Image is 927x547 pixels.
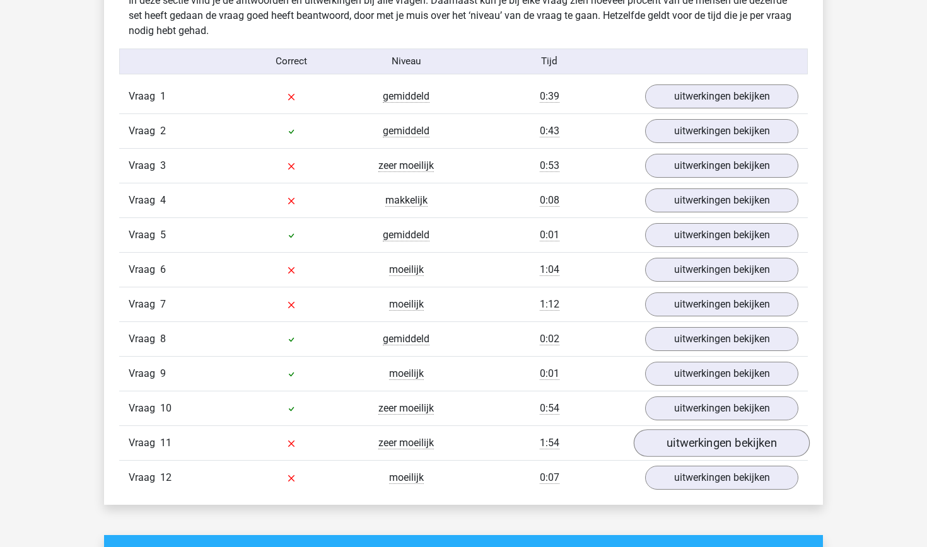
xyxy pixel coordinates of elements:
span: 0:01 [540,229,559,241]
a: uitwerkingen bekijken [645,258,798,282]
a: uitwerkingen bekijken [645,154,798,178]
a: uitwerkingen bekijken [645,292,798,316]
span: 11 [160,437,172,449]
div: Tijd [463,54,636,69]
span: Vraag [129,366,160,381]
span: Vraag [129,435,160,451]
span: zeer moeilijk [378,437,434,449]
span: 0:54 [540,402,559,415]
span: 1:04 [540,263,559,276]
span: moeilijk [389,367,424,380]
span: 2 [160,125,166,137]
a: uitwerkingen bekijken [645,84,798,108]
span: 0:43 [540,125,559,137]
span: 8 [160,333,166,345]
span: gemiddeld [383,333,429,345]
span: 1 [160,90,166,102]
span: 0:39 [540,90,559,103]
span: zeer moeilijk [378,402,434,415]
span: 9 [160,367,166,379]
span: Vraag [129,470,160,485]
a: uitwerkingen bekijken [634,429,810,457]
span: 0:07 [540,471,559,484]
span: zeer moeilijk [378,159,434,172]
a: uitwerkingen bekijken [645,362,798,386]
span: 3 [160,159,166,171]
span: 1:54 [540,437,559,449]
span: gemiddeld [383,125,429,137]
span: 1:12 [540,298,559,311]
span: Vraag [129,158,160,173]
span: moeilijk [389,298,424,311]
span: 0:01 [540,367,559,380]
span: moeilijk [389,263,424,276]
span: 0:53 [540,159,559,172]
span: makkelijk [385,194,428,207]
span: 12 [160,471,172,483]
div: Correct [235,54,349,69]
span: 4 [160,194,166,206]
a: uitwerkingen bekijken [645,396,798,420]
span: Vraag [129,89,160,104]
span: Vraag [129,297,160,312]
span: moeilijk [389,471,424,484]
span: Vraag [129,262,160,277]
a: uitwerkingen bekijken [645,223,798,247]
span: 7 [160,298,166,310]
span: Vraag [129,227,160,243]
span: Vraag [129,124,160,139]
span: gemiddeld [383,229,429,241]
span: 5 [160,229,166,241]
span: 0:02 [540,333,559,345]
a: uitwerkingen bekijken [645,327,798,351]
span: Vraag [129,331,160,347]
a: uitwerkingen bekijken [645,188,798,212]
span: 6 [160,263,166,275]
span: 0:08 [540,194,559,207]
a: uitwerkingen bekijken [645,119,798,143]
span: gemiddeld [383,90,429,103]
a: uitwerkingen bekijken [645,466,798,490]
span: Vraag [129,193,160,208]
div: Niveau [349,54,463,69]
span: Vraag [129,401,160,416]
span: 10 [160,402,172,414]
